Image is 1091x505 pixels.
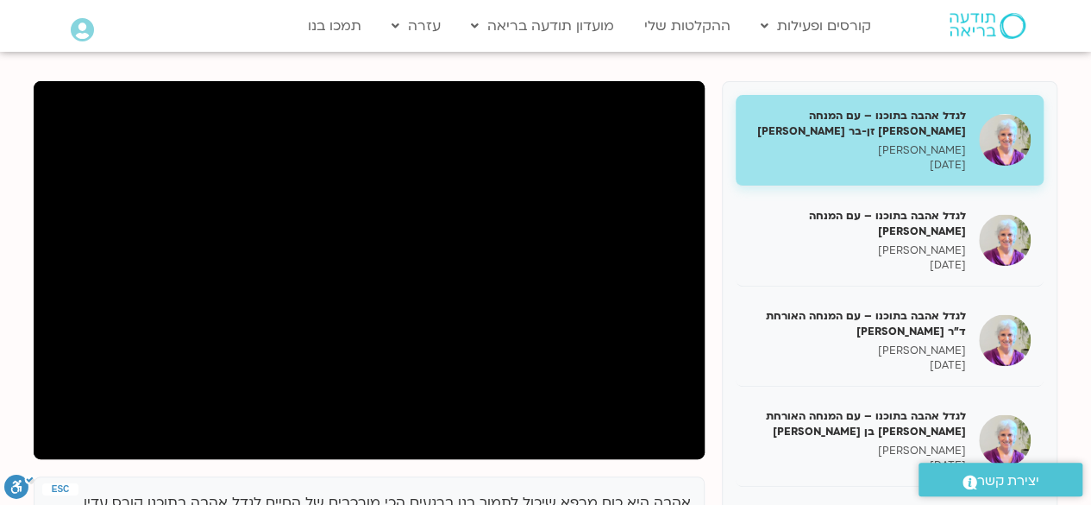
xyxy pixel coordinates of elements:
a: יצירת קשר [919,463,1082,496]
p: [DATE] [749,358,966,373]
h5: לגדל אהבה בתוכנו – עם המנחה האורחת [PERSON_NAME] בן [PERSON_NAME] [749,408,966,439]
h5: לגדל אהבה בתוכנו – עם המנחה האורחת ד"ר [PERSON_NAME] [749,308,966,339]
a: ההקלטות שלי [636,9,739,42]
span: יצירת קשר [977,470,1039,493]
a: קורסים ופעילות [752,9,880,42]
p: [PERSON_NAME] [749,143,966,158]
p: [DATE] [749,158,966,173]
img: תודעה בריאה [950,13,1025,39]
img: לגדל אהבה בתוכנו – עם המנחה האורח ענבר בר קמה [979,214,1031,266]
p: [PERSON_NAME] [749,243,966,258]
p: [DATE] [749,258,966,273]
a: עזרה [383,9,449,42]
img: לגדל אהבה בתוכנו – עם המנחה האורחת צילה זן-בר צור [979,114,1031,166]
p: [PERSON_NAME] [749,444,966,458]
img: לגדל אהבה בתוכנו – עם המנחה האורחת ד"ר נועה אלבלדה [979,314,1031,366]
h5: לגדל אהבה בתוכנו – עם המנחה [PERSON_NAME] [749,208,966,239]
img: לגדל אהבה בתוכנו – עם המנחה האורחת שאנייה כהן בן חיים [979,414,1031,466]
p: [DATE] [749,458,966,473]
a: תמכו בנו [299,9,370,42]
a: מועדון תודעה בריאה [462,9,623,42]
h5: לגדל אהבה בתוכנו – עם המנחה [PERSON_NAME] זן-בר [PERSON_NAME] [749,108,966,139]
p: [PERSON_NAME] [749,344,966,358]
